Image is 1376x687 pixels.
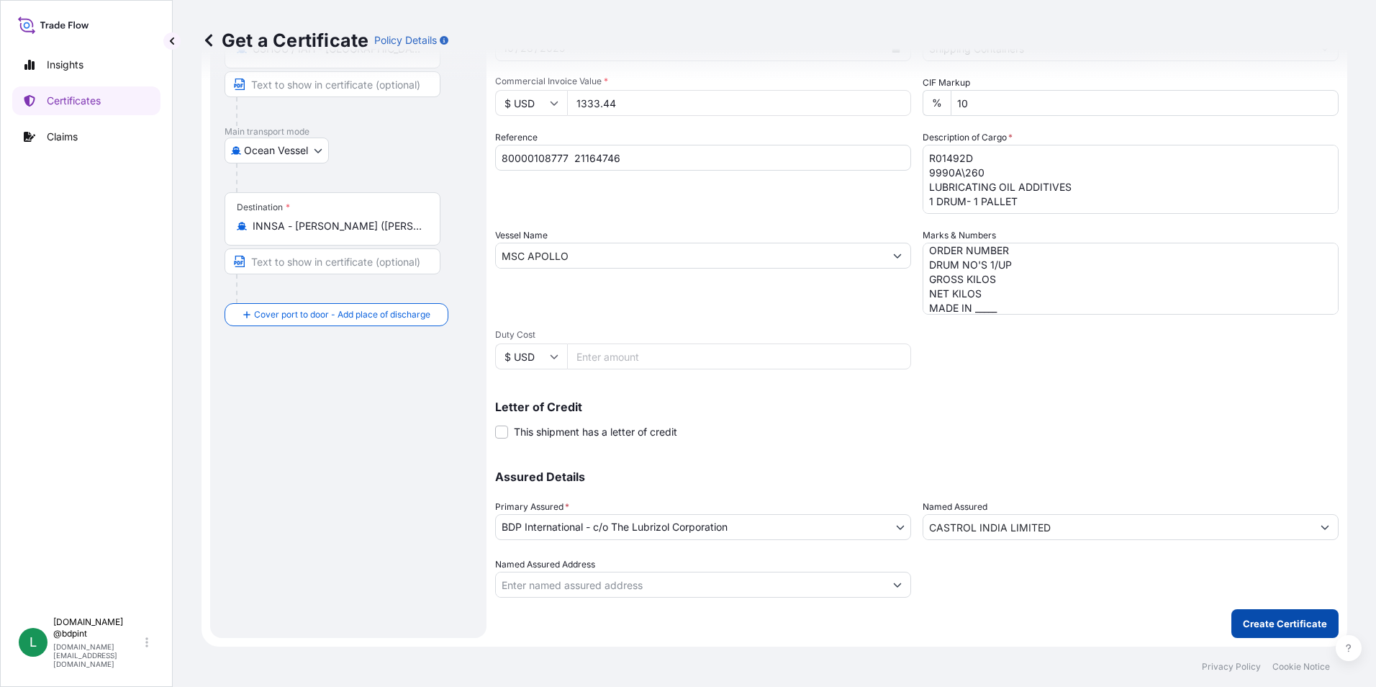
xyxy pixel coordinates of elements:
span: This shipment has a letter of credit [514,425,677,439]
a: Certificates [12,86,160,115]
input: Assured Name [923,514,1312,540]
input: Enter booking reference [495,145,911,171]
span: BDP International - c/o The Lubrizol Corporation [502,520,728,534]
p: Insights [47,58,83,72]
a: Cookie Notice [1272,661,1330,673]
p: [DOMAIN_NAME][EMAIL_ADDRESS][DOMAIN_NAME] [53,642,142,668]
span: Cover port to door - Add place of discharge [254,307,430,322]
p: [DOMAIN_NAME] @bdpint [53,616,142,639]
input: Named Assured Address [496,572,884,598]
button: Show suggestions [884,572,910,598]
p: Main transport mode [225,126,472,138]
label: Marks & Numbers [923,228,996,243]
a: Claims [12,122,160,151]
a: Insights [12,50,160,79]
p: Create Certificate [1243,616,1327,631]
span: Commercial Invoice Value [495,76,911,87]
span: L [30,635,37,650]
button: Create Certificate [1231,609,1339,638]
button: BDP International - c/o The Lubrizol Corporation [495,514,911,540]
label: Reference [495,130,538,145]
label: CIF Markup [923,76,970,90]
input: Enter amount [567,90,911,116]
p: Letter of Credit [495,401,1339,413]
button: Show suggestions [1312,514,1338,540]
input: Enter percentage between 0 and 24% [951,90,1339,116]
p: Policy Details [374,33,437,48]
span: Primary Assured [495,500,569,514]
div: Destination [237,202,290,213]
button: Select transport [225,138,329,163]
input: Text to appear on certificate [225,248,440,274]
span: Duty Cost [495,329,911,341]
input: Destination [253,219,422,233]
button: Show suggestions [884,243,910,269]
p: Assured Details [495,471,1339,482]
input: Enter amount [567,343,911,369]
input: Text to appear on certificate [225,71,440,97]
input: Type to search vessel name or IMO [496,243,884,269]
label: Named Assured [923,500,987,514]
p: Certificates [47,94,101,108]
p: Claims [47,130,78,144]
label: Vessel Name [495,228,548,243]
span: Ocean Vessel [244,143,308,158]
div: % [923,90,951,116]
label: Named Assured Address [495,557,595,572]
label: Description of Cargo [923,130,1013,145]
button: Cover port to door - Add place of discharge [225,303,448,326]
p: Get a Certificate [202,29,368,52]
a: Privacy Policy [1202,661,1261,673]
